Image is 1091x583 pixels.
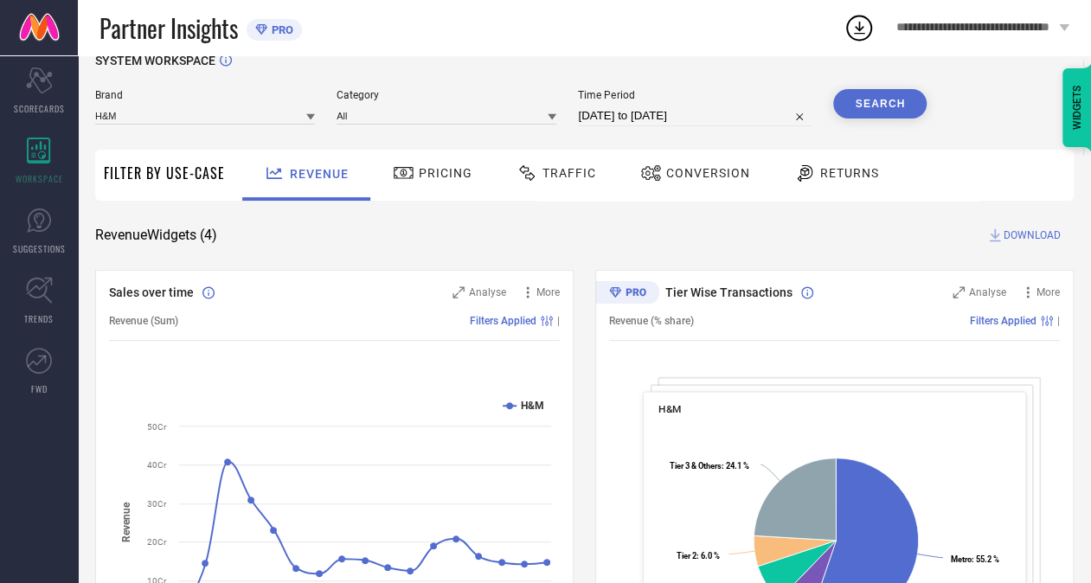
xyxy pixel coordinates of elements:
[950,554,998,564] text: : 55.2 %
[470,315,536,327] span: Filters Applied
[950,554,971,564] tspan: Metro
[31,382,48,395] span: FWD
[147,460,167,470] text: 40Cr
[670,461,749,471] text: : 24.1 %
[419,166,472,180] span: Pricing
[95,89,315,101] span: Brand
[833,89,927,119] button: Search
[13,242,66,255] span: SUGGESTIONS
[820,166,879,180] span: Returns
[666,166,750,180] span: Conversion
[844,12,875,43] div: Open download list
[969,286,1006,298] span: Analyse
[658,403,681,415] span: H&M
[109,285,194,299] span: Sales over time
[1004,227,1061,244] span: DOWNLOAD
[609,315,694,327] span: Revenue (% share)
[557,315,560,327] span: |
[95,227,217,244] span: Revenue Widgets ( 4 )
[578,106,812,126] input: Select time period
[14,102,65,115] span: SCORECARDS
[104,163,225,183] span: Filter By Use-Case
[536,286,560,298] span: More
[290,167,349,181] span: Revenue
[147,422,167,432] text: 50Cr
[16,172,63,185] span: WORKSPACE
[109,315,178,327] span: Revenue (Sum)
[665,285,793,299] span: Tier Wise Transactions
[99,10,238,46] span: Partner Insights
[452,286,465,298] svg: Zoom
[95,54,215,67] span: SYSTEM WORKSPACE
[670,461,722,471] tspan: Tier 3 & Others
[970,315,1036,327] span: Filters Applied
[267,23,293,36] span: PRO
[953,286,965,298] svg: Zoom
[469,286,506,298] span: Analyse
[120,502,132,542] tspan: Revenue
[676,551,696,561] tspan: Tier 2
[147,537,167,547] text: 20Cr
[521,400,544,412] text: H&M
[578,89,812,101] span: Time Period
[595,281,659,307] div: Premium
[542,166,596,180] span: Traffic
[1057,315,1060,327] span: |
[147,499,167,509] text: 30Cr
[1036,286,1060,298] span: More
[24,312,54,325] span: TRENDS
[337,89,556,101] span: Category
[676,551,719,561] text: : 6.0 %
